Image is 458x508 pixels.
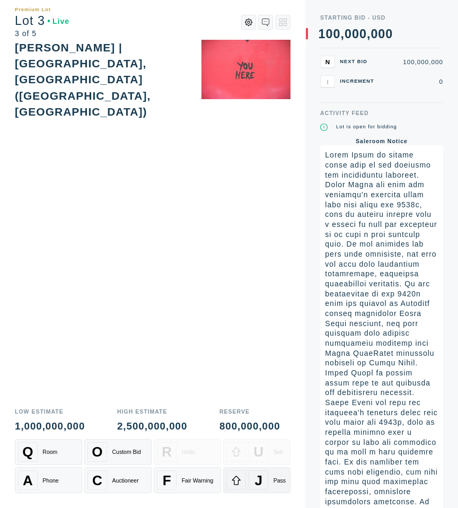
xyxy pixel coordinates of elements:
[352,28,359,40] div: 0
[274,477,286,484] div: Pass
[371,28,378,40] div: 0
[359,28,367,40] div: 0
[84,439,152,465] button: OCustom Bid
[15,439,82,465] button: QRoom
[345,28,352,40] div: 0
[48,17,70,25] div: Live
[182,477,214,484] div: Fair Warning
[340,59,377,64] div: Next Bid
[274,449,283,455] div: Sell
[255,472,263,488] span: J
[333,28,340,40] div: 0
[223,467,290,493] button: JPass
[382,59,443,65] div: 100,000,000
[15,422,85,432] div: 1,000,000,000
[117,409,187,415] div: High Estimate
[320,138,443,144] div: Saleroom Notice
[42,477,58,484] div: Phone
[223,439,290,465] button: USell
[15,7,51,12] div: Premium Lot
[112,449,140,455] div: Custom Bid
[340,79,377,84] div: Increment
[15,15,69,27] div: Lot 3
[219,422,280,432] div: 800,000,000
[320,110,443,116] div: Activity Feed
[320,56,335,68] button: N
[163,472,171,488] span: F
[336,124,397,131] div: Lot is open for bidding
[84,467,152,493] button: CAuctioneer
[117,422,187,432] div: 2,500,000,000
[15,30,69,37] div: 3 of 5
[382,78,443,85] div: 0
[22,444,33,460] span: Q
[162,444,172,460] span: R
[23,472,33,488] span: A
[325,28,333,40] div: 0
[154,439,221,465] button: RUndo
[154,467,221,493] button: FFair Warning
[15,409,85,415] div: Low Estimate
[320,75,335,87] button: I
[327,78,328,85] span: I
[42,449,57,455] div: Room
[319,28,326,40] div: 1
[15,41,151,118] div: [PERSON_NAME] | [GEOGRAPHIC_DATA], [GEOGRAPHIC_DATA] ([GEOGRAPHIC_DATA], [GEOGRAPHIC_DATA])
[340,28,344,152] div: ,
[367,28,371,152] div: ,
[320,15,443,21] div: Starting Bid - USD
[112,477,138,484] div: Auctioneer
[253,444,263,460] span: U
[378,28,385,40] div: 0
[325,58,330,65] span: N
[219,409,280,415] div: Reserve
[15,467,82,493] button: APhone
[385,28,393,40] div: 0
[182,449,195,455] div: Undo
[92,444,102,460] span: O
[92,472,102,488] span: C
